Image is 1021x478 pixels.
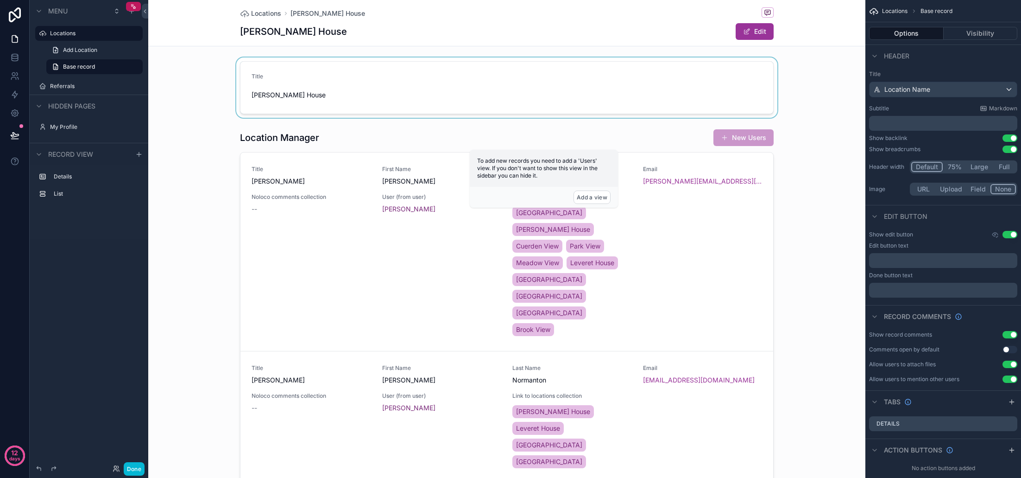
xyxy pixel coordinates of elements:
label: Locations [50,30,137,37]
span: Base record [920,7,952,15]
span: Location Name [884,85,930,94]
div: Allow users to mention other users [869,376,959,383]
span: Record view [48,150,93,159]
div: Allow users to attach files [869,361,936,368]
span: Base record [63,63,95,70]
div: No action buttons added [865,461,1021,476]
label: Details [54,173,139,180]
a: Add Location [46,43,143,57]
button: Field [966,184,991,194]
button: Visibility [944,27,1018,40]
div: Show record comments [869,331,932,338]
label: Done button text [869,272,913,279]
button: None [990,184,1016,194]
button: 75% [943,162,966,172]
label: Header width [869,163,906,171]
span: Tabs [884,397,901,407]
label: Edit button text [869,242,908,249]
button: Done [124,462,145,476]
button: Location Name [869,82,1017,97]
label: Subtitle [869,105,889,112]
div: Comments open by default [869,346,939,353]
button: Options [869,27,944,40]
span: Edit button [884,212,927,221]
span: Record comments [884,312,951,321]
div: Show backlink [869,134,908,142]
button: URL [911,184,936,194]
div: scrollable content [30,165,148,210]
div: scrollable content [869,253,1017,268]
a: Base record [46,59,143,74]
label: Image [869,185,906,193]
span: Header [884,51,909,61]
span: Add Location [63,46,97,54]
a: Markdown [980,105,1017,112]
label: Show edit button [869,231,913,238]
button: Add a view [574,191,611,204]
h1: [PERSON_NAME] House [240,25,347,38]
span: Hidden pages [48,102,95,111]
span: Action buttons [884,446,942,455]
p: days [9,452,20,465]
span: Locations [251,9,281,18]
button: Default [911,162,943,172]
span: To add new records you need to add a 'Users' view. If you don't want to show this view in the sid... [477,157,598,179]
button: Edit [736,23,774,40]
span: Menu [48,6,68,16]
div: scrollable content [869,116,1017,131]
label: Title [869,70,1017,78]
div: scrollable content [869,283,1017,298]
div: Show breadcrumbs [869,146,920,153]
button: Upload [936,184,966,194]
label: My Profile [50,123,141,131]
label: Details [876,420,900,427]
label: Referrals [50,83,141,90]
a: [PERSON_NAME] House [290,9,365,18]
a: Locations [240,9,281,18]
span: Markdown [989,105,1017,112]
label: List [54,190,139,198]
button: Full [992,162,1016,172]
span: Locations [882,7,908,15]
button: Large [966,162,992,172]
p: 12 [11,448,18,458]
